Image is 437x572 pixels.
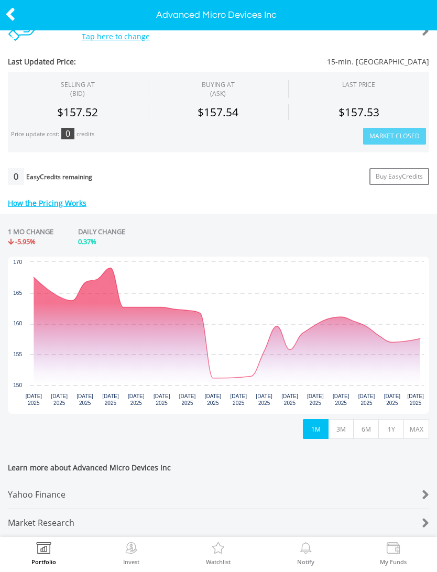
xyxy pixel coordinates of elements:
[281,393,298,406] text: [DATE] 2025
[328,419,354,439] button: 3M
[74,21,365,42] div: Your are set to: Pay the money into my trust account.
[198,105,238,119] span: $157.54
[202,89,235,98] span: (ASK)
[403,419,429,439] button: MAX
[378,419,404,439] button: 1Y
[123,542,139,557] img: Invest Now
[57,105,98,119] span: $157.52
[407,393,424,406] text: [DATE] 2025
[8,509,429,537] a: Market Research
[82,31,150,41] a: Tap here to change
[13,321,22,326] text: 160
[8,257,429,414] div: Chart. Highcharts interactive chart.
[13,351,22,357] text: 155
[205,393,222,406] text: [DATE] 2025
[26,393,42,406] text: [DATE] 2025
[31,542,56,565] a: Portfolio
[8,257,429,414] svg: Interactive chart
[128,393,145,406] text: [DATE] 2025
[297,559,314,565] label: Notify
[179,393,196,406] text: [DATE] 2025
[36,542,52,557] img: View Portfolio
[231,393,247,406] text: [DATE] 2025
[369,168,429,185] a: Buy EasyCredits
[8,168,24,185] div: 0
[61,128,74,139] div: 0
[8,57,183,67] span: Last Updated Price:
[123,542,139,565] a: Invest
[11,130,59,138] div: Price update cost:
[13,382,22,388] text: 150
[353,419,379,439] button: 6M
[380,542,407,565] a: My Funds
[26,173,92,182] div: EasyCredits remaining
[8,227,53,237] div: 1 MO CHANGE
[342,80,375,89] div: LAST PRICE
[307,393,324,406] text: [DATE] 2025
[206,559,231,565] label: Watchlist
[13,290,22,296] text: 165
[61,80,95,98] div: SELLING AT
[154,393,170,406] text: [DATE] 2025
[358,393,375,406] text: [DATE] 2025
[384,393,401,406] text: [DATE] 2025
[338,105,379,119] span: $157.53
[8,463,429,481] span: Learn more about Advanced Micro Devices Inc
[183,57,429,67] span: 15-min. [GEOGRAPHIC_DATA]
[8,481,394,509] div: Yahoo Finance
[78,237,96,246] span: 0.37%
[8,509,394,537] div: Market Research
[363,128,426,145] button: Market Closed
[298,542,314,557] img: View Notifications
[385,542,401,557] img: View Funds
[210,542,226,557] img: Watchlist
[380,559,407,565] label: My Funds
[102,393,119,406] text: [DATE] 2025
[202,80,235,98] span: BUYING AT
[15,237,36,246] span: -5.95%
[256,393,272,406] text: [DATE] 2025
[51,393,68,406] text: [DATE] 2025
[78,227,166,237] div: DAILY CHANGE
[8,198,86,208] a: How the Pricing Works
[303,419,329,439] button: 1M
[31,559,56,565] label: Portfolio
[333,393,349,406] text: [DATE] 2025
[13,259,22,265] text: 170
[123,559,139,565] label: Invest
[206,542,231,565] a: Watchlist
[77,130,94,138] div: credits
[297,542,314,565] a: Notify
[8,481,429,509] a: Yahoo Finance
[77,393,93,406] text: [DATE] 2025
[61,89,95,98] span: (BID)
